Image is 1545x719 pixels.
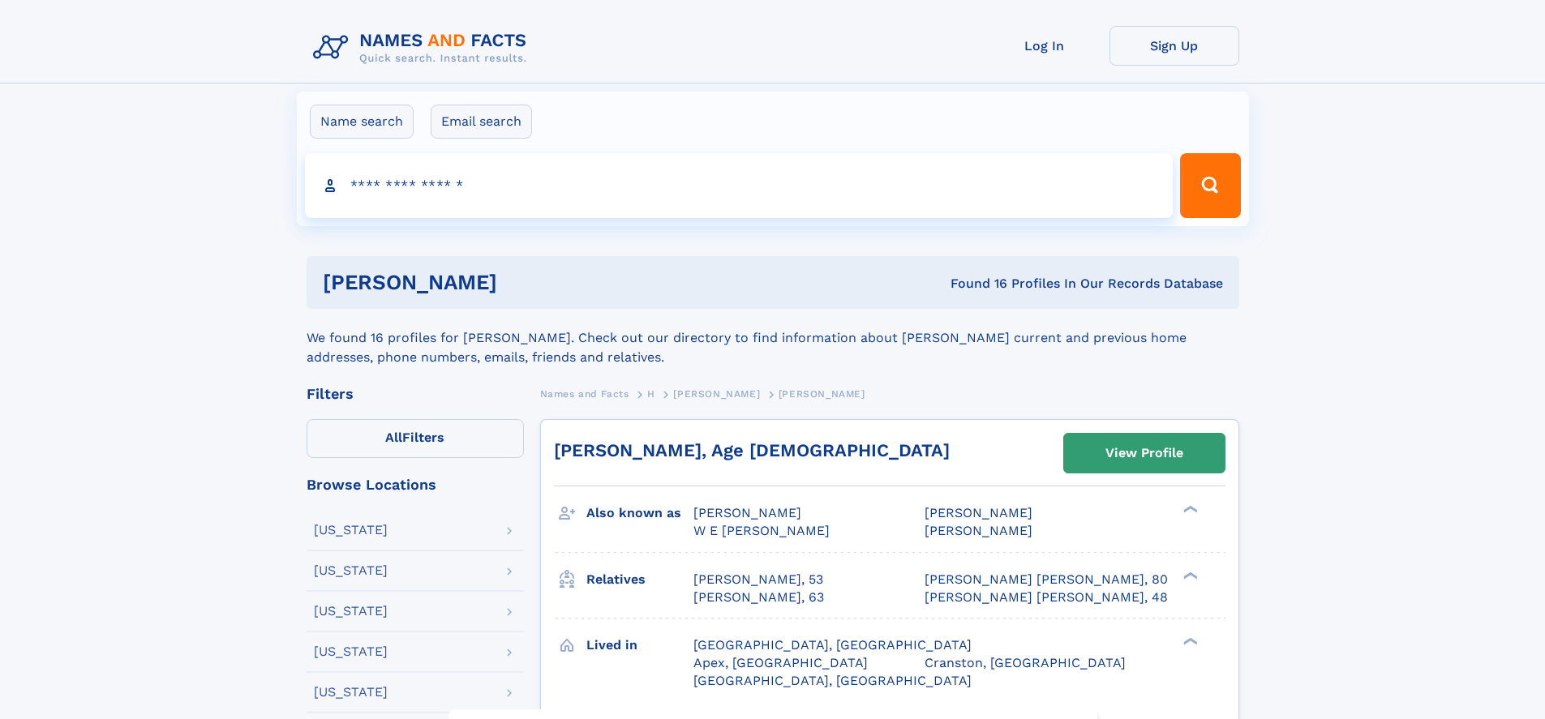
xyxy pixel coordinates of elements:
[925,655,1126,670] span: Cranston, [GEOGRAPHIC_DATA]
[307,477,524,492] div: Browse Locations
[693,523,830,538] span: W E [PERSON_NAME]
[693,571,823,588] a: [PERSON_NAME], 53
[693,655,868,670] span: Apex, [GEOGRAPHIC_DATA]
[385,430,402,445] span: All
[1105,434,1183,472] div: View Profile
[310,105,414,139] label: Name search
[540,383,629,404] a: Names and Facts
[307,419,524,458] label: Filters
[723,275,1223,293] div: Found 16 Profiles In Our Records Database
[693,673,972,688] span: [GEOGRAPHIC_DATA], [GEOGRAPHIC_DATA]
[314,605,388,618] div: [US_STATE]
[673,388,760,400] span: [PERSON_NAME]
[647,388,655,400] span: H
[431,105,532,139] label: Email search
[314,564,388,577] div: [US_STATE]
[314,686,388,699] div: [US_STATE]
[305,153,1174,218] input: search input
[586,499,693,527] h3: Also known as
[925,571,1168,588] a: [PERSON_NAME] [PERSON_NAME], 80
[1179,570,1199,580] div: ❯
[307,387,524,401] div: Filters
[673,383,760,404] a: [PERSON_NAME]
[307,309,1239,367] div: We found 16 profiles for [PERSON_NAME]. Check out our directory to find information about [PERSON...
[1179,636,1199,646] div: ❯
[693,505,801,520] span: [PERSON_NAME]
[1179,504,1199,515] div: ❯
[554,440,950,460] a: [PERSON_NAME], Age [DEMOGRAPHIC_DATA]
[586,566,693,593] h3: Relatives
[925,523,1032,538] span: [PERSON_NAME]
[1064,434,1225,473] a: View Profile
[314,524,388,537] div: [US_STATE]
[323,272,724,293] h1: [PERSON_NAME]
[925,505,1032,520] span: [PERSON_NAME]
[307,26,540,70] img: Logo Names and Facts
[925,588,1168,606] a: [PERSON_NAME] [PERSON_NAME], 48
[314,645,388,658] div: [US_STATE]
[1109,26,1239,66] a: Sign Up
[779,388,865,400] span: [PERSON_NAME]
[586,631,693,659] h3: Lived in
[1180,153,1240,218] button: Search Button
[693,588,824,606] a: [PERSON_NAME], 63
[647,383,655,404] a: H
[980,26,1109,66] a: Log In
[693,637,972,653] span: [GEOGRAPHIC_DATA], [GEOGRAPHIC_DATA]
